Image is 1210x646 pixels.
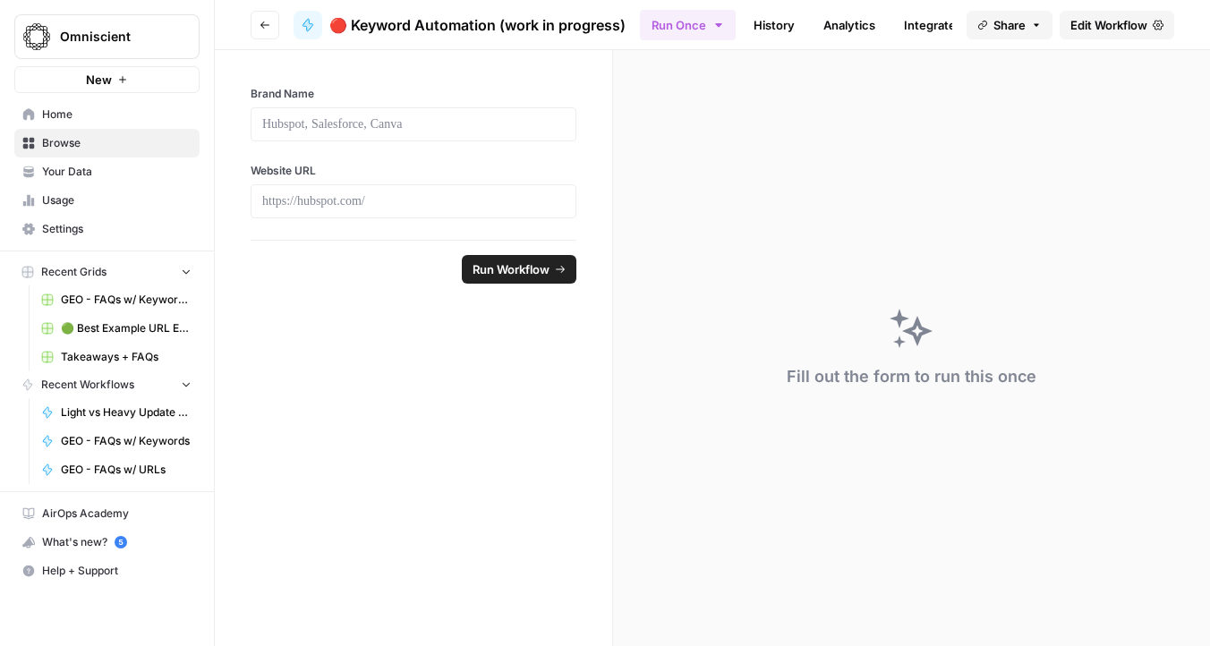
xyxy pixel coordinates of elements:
span: New [86,71,112,89]
a: GEO - FAQs w/ Keywords [33,427,200,455]
label: Brand Name [251,86,576,102]
button: Workspace: Omniscient [14,14,200,59]
span: GEO - FAQs w/ URLs [61,462,192,478]
span: GEO - FAQs w/ Keywords Grid [61,292,192,308]
a: Analytics [813,11,886,39]
a: 🟢 Best Example URL Extractor Grid (2) [33,314,200,343]
a: Settings [14,215,200,243]
a: 🔴 Keyword Automation (work in progress) [294,11,626,39]
div: What's new? [15,529,199,556]
a: 5 [115,536,127,548]
a: Home [14,100,200,129]
a: Usage [14,186,200,215]
a: AirOps Academy [14,499,200,528]
button: Recent Workflows [14,371,200,398]
span: AirOps Academy [42,506,192,522]
a: GEO - FAQs w/ URLs [33,455,200,484]
a: History [743,11,805,39]
a: Browse [14,129,200,157]
span: Light vs Heavy Update Determination [in-progress] [61,404,192,421]
span: Run Workflow [473,260,550,278]
button: Share [967,11,1052,39]
span: 🟢 Best Example URL Extractor Grid (2) [61,320,192,336]
img: Omniscient Logo [21,21,53,53]
a: GEO - FAQs w/ Keywords Grid [33,285,200,314]
span: Takeaways + FAQs [61,349,192,365]
span: Help + Support [42,563,192,579]
span: Browse [42,135,192,151]
button: New [14,66,200,93]
span: Settings [42,221,192,237]
text: 5 [118,538,123,547]
span: Edit Workflow [1070,16,1147,34]
a: Edit Workflow [1060,11,1174,39]
button: Run Workflow [462,255,576,284]
button: Help + Support [14,557,200,585]
span: Share [993,16,1026,34]
span: Recent Workflows [41,377,134,393]
label: Website URL [251,163,576,179]
span: Usage [42,192,192,208]
span: GEO - FAQs w/ Keywords [61,433,192,449]
span: Omniscient [60,28,168,46]
span: Recent Grids [41,264,107,280]
button: Recent Grids [14,259,200,285]
span: Home [42,106,192,123]
button: What's new? 5 [14,528,200,557]
a: Takeaways + FAQs [33,343,200,371]
span: Your Data [42,164,192,180]
a: Your Data [14,157,200,186]
span: 🔴 Keyword Automation (work in progress) [329,14,626,36]
a: Integrate [893,11,967,39]
div: Fill out the form to run this once [787,364,1036,389]
a: Light vs Heavy Update Determination [in-progress] [33,398,200,427]
button: Run Once [640,10,736,40]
